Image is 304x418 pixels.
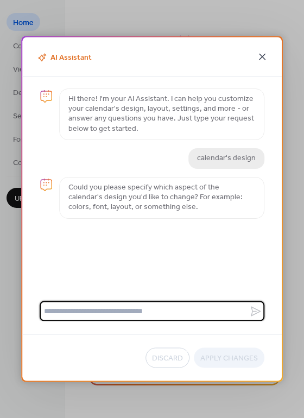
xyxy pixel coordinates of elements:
[35,52,92,64] span: AI Assistant
[68,94,255,134] p: Hi there! I'm your AI Assistant. I can help you customize your calendar's design, layout, setting...
[40,90,53,103] img: chat-logo.svg
[68,183,255,213] p: Could you please specify which aspect of the calendar's design you'd like to change? For example:...
[40,178,53,191] img: chat-logo.svg
[197,154,256,163] p: calendar's design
